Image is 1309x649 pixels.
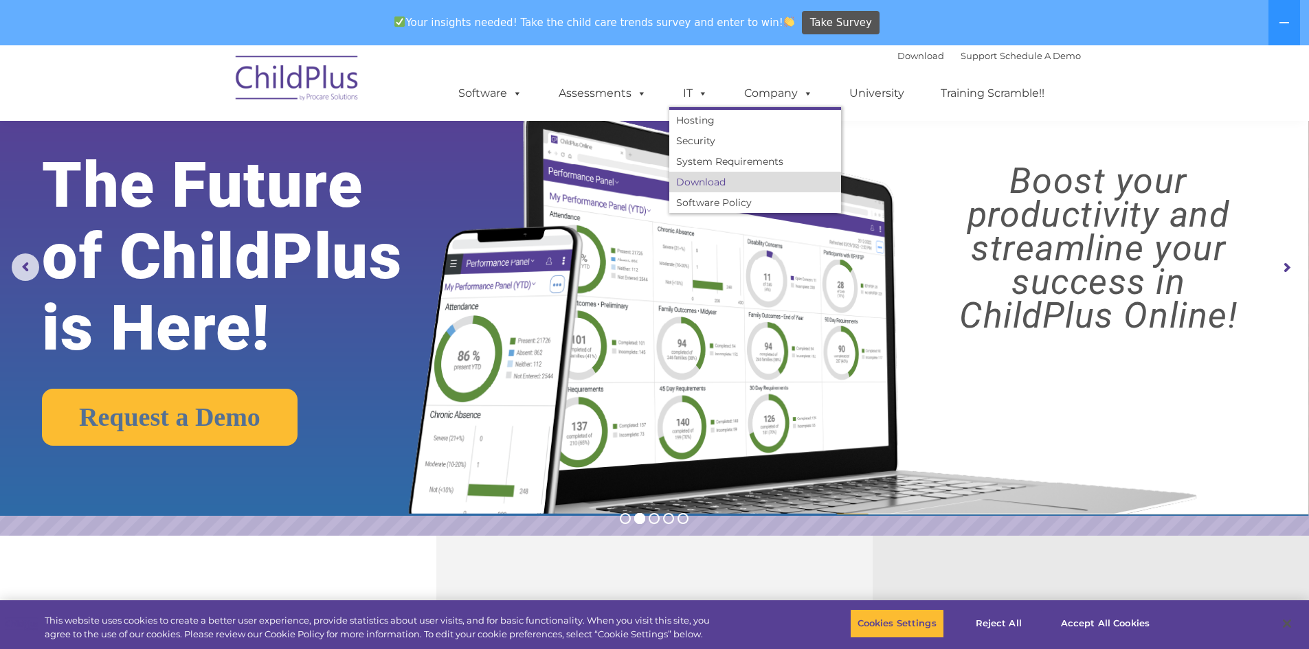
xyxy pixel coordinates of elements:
[784,16,794,27] img: 👏
[810,11,872,35] span: Take Survey
[1272,608,1302,639] button: Close
[1053,609,1157,638] button: Accept All Cookies
[669,130,841,151] a: Security
[956,609,1042,638] button: Reject All
[961,50,997,61] a: Support
[669,172,841,192] a: Download
[1000,50,1081,61] a: Schedule A Demo
[669,192,841,213] a: Software Policy
[229,46,366,115] img: ChildPlus by Procare Solutions
[545,80,660,107] a: Assessments
[730,80,827,107] a: Company
[927,80,1058,107] a: Training Scramble!!
[389,9,801,36] span: Your insights needed! Take the child care trends survey and enter to win!
[394,16,405,27] img: ✅
[897,50,944,61] a: Download
[897,50,1081,61] font: |
[904,164,1293,332] rs-layer: Boost your productivity and streamline your success in ChildPlus Online!
[42,150,460,364] rs-layer: The Future of ChildPlus is Here!
[669,80,721,107] a: IT
[445,80,536,107] a: Software
[669,110,841,130] a: Hosting
[191,91,233,101] span: Last name
[191,147,249,157] span: Phone number
[850,609,944,638] button: Cookies Settings
[802,11,880,35] a: Take Survey
[45,614,720,641] div: This website uses cookies to create a better user experience, provide statistics about user visit...
[42,389,298,446] a: Request a Demo
[669,151,841,172] a: System Requirements
[836,80,918,107] a: University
